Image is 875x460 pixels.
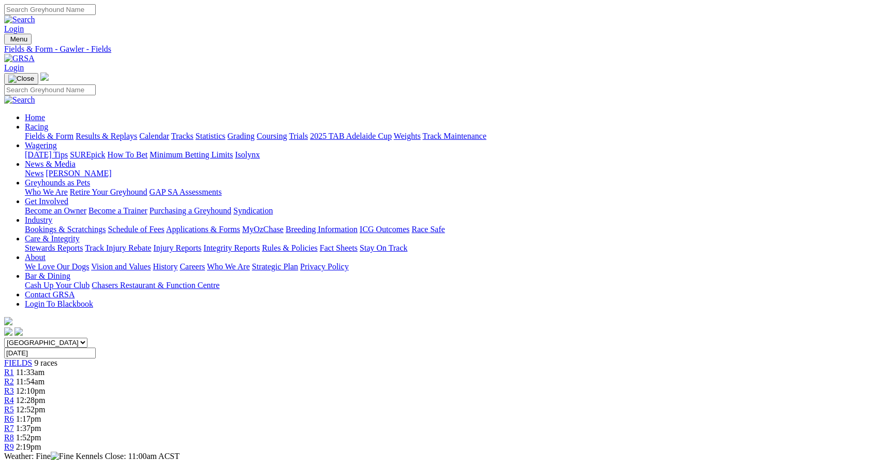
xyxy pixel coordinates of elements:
a: News & Media [25,160,76,168]
a: Careers [180,262,205,271]
span: 9 races [34,358,57,367]
img: logo-grsa-white.png [4,317,12,325]
a: Injury Reports [153,243,201,252]
a: Track Injury Rebate [85,243,151,252]
a: Who We Are [25,188,68,196]
a: R9 [4,442,14,451]
a: Breeding Information [286,225,358,234]
a: Retire Your Greyhound [70,188,147,196]
a: Results & Replays [76,132,137,140]
input: Search [4,4,96,15]
a: Vision and Values [91,262,151,271]
a: Trials [289,132,308,140]
a: ICG Outcomes [360,225,409,234]
span: 11:54am [16,377,45,386]
div: Greyhounds as Pets [25,188,871,197]
a: Schedule of Fees [108,225,164,234]
span: 11:33am [16,368,45,377]
a: Isolynx [235,150,260,159]
a: Contact GRSA [25,290,75,299]
input: Select date [4,348,96,358]
span: R8 [4,433,14,442]
div: Industry [25,225,871,234]
a: MyOzChase [242,225,284,234]
img: Search [4,95,35,105]
a: Stewards Reports [25,243,83,252]
a: R2 [4,377,14,386]
a: [PERSON_NAME] [46,169,111,178]
a: How To Bet [108,150,148,159]
a: Applications & Forms [166,225,240,234]
a: Grading [228,132,255,140]
a: FIELDS [4,358,32,367]
a: R7 [4,424,14,433]
span: Menu [10,35,27,43]
a: SUREpick [70,150,105,159]
img: Search [4,15,35,24]
a: Rules & Policies [262,243,318,252]
a: Statistics [196,132,226,140]
a: News [25,169,43,178]
a: Integrity Reports [203,243,260,252]
a: R6 [4,414,14,423]
div: Care & Integrity [25,243,871,253]
a: Privacy Policy [300,262,349,271]
img: logo-grsa-white.png [40,73,49,81]
a: Wagering [25,141,57,150]
a: Minimum Betting Limits [150,150,233,159]
a: About [25,253,46,262]
div: Wagering [25,150,871,160]
img: twitter.svg [14,327,23,336]
div: Get Involved [25,206,871,215]
a: [DATE] Tips [25,150,68,159]
a: Fields & Form [25,132,73,140]
a: Purchasing a Greyhound [150,206,231,215]
div: Bar & Dining [25,281,871,290]
div: About [25,262,871,271]
a: Get Involved [25,197,68,206]
img: Close [8,75,34,83]
a: Fact Sheets [320,243,358,252]
a: History [153,262,177,271]
a: Fields & Form - Gawler - Fields [4,45,871,54]
a: Who We Are [207,262,250,271]
a: Greyhounds as Pets [25,178,90,187]
a: Become a Trainer [88,206,147,215]
a: Chasers Restaurant & Function Centre [92,281,219,290]
a: Coursing [257,132,287,140]
a: Strategic Plan [252,262,298,271]
button: Toggle navigation [4,34,32,45]
span: R1 [4,368,14,377]
span: 12:10pm [16,386,46,395]
span: 12:28pm [16,396,46,405]
div: Racing [25,132,871,141]
span: 1:17pm [16,414,41,423]
a: R5 [4,405,14,414]
a: R3 [4,386,14,395]
img: facebook.svg [4,327,12,336]
a: Cash Up Your Club [25,281,90,290]
a: Weights [394,132,421,140]
a: Racing [25,122,48,131]
a: R4 [4,396,14,405]
button: Toggle navigation [4,73,38,84]
a: 2025 TAB Adelaide Cup [310,132,392,140]
span: 2:19pm [16,442,41,451]
a: Login To Blackbook [25,299,93,308]
input: Search [4,84,96,95]
a: Calendar [139,132,169,140]
a: Syndication [233,206,273,215]
a: Bar & Dining [25,271,70,280]
a: Bookings & Scratchings [25,225,106,234]
a: Race Safe [411,225,444,234]
span: 1:52pm [16,433,41,442]
a: Industry [25,215,52,224]
img: GRSA [4,54,35,63]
